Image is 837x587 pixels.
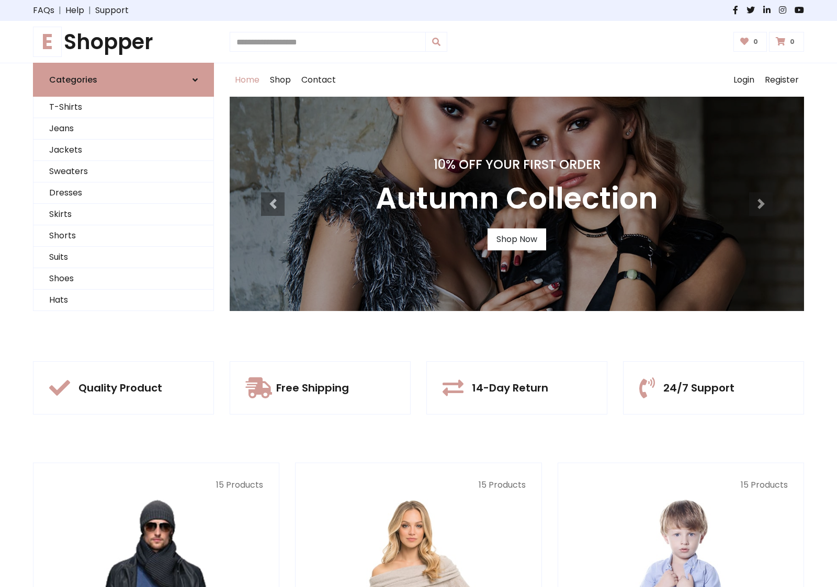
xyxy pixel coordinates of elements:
h1: Shopper [33,29,214,54]
a: Support [95,4,129,17]
p: 15 Products [574,479,788,491]
a: T-Shirts [33,97,213,118]
a: FAQs [33,4,54,17]
a: Home [230,63,265,97]
p: 15 Products [311,479,525,491]
a: Shoes [33,268,213,290]
a: Shorts [33,225,213,247]
a: Help [65,4,84,17]
span: E [33,27,62,57]
a: Login [728,63,760,97]
a: Categories [33,63,214,97]
span: 0 [751,37,761,47]
a: 0 [733,32,767,52]
h5: 14-Day Return [472,382,548,394]
a: 0 [769,32,804,52]
h5: Free Shipping [276,382,349,394]
a: Register [760,63,804,97]
a: Jackets [33,140,213,161]
span: | [84,4,95,17]
a: Dresses [33,182,213,204]
h6: Categories [49,75,97,85]
p: 15 Products [49,479,263,491]
a: Shop Now [488,228,546,250]
h5: Quality Product [78,382,162,394]
h3: Autumn Collection [376,181,658,216]
a: Jeans [33,118,213,140]
span: 0 [787,37,797,47]
a: Shop [265,63,296,97]
h4: 10% Off Your First Order [376,157,658,172]
a: EShopper [33,29,214,54]
span: | [54,4,65,17]
a: Suits [33,247,213,268]
a: Hats [33,290,213,311]
a: Contact [296,63,341,97]
h5: 24/7 Support [663,382,734,394]
a: Sweaters [33,161,213,182]
a: Skirts [33,204,213,225]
